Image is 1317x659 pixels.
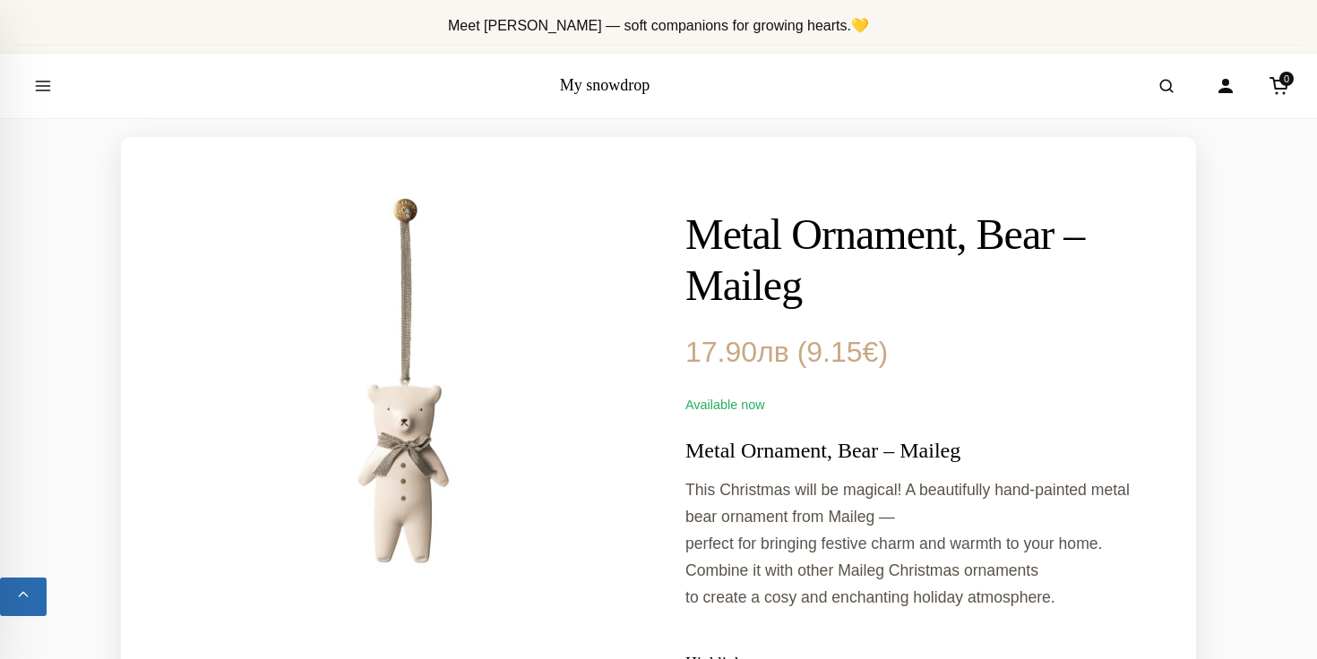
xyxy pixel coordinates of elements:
[685,398,765,412] span: Available now
[685,336,789,368] span: 17.90
[757,336,789,368] span: лв
[175,191,632,571] img: Metal Ornament, Bear – Maileg - Product Image
[685,438,1142,464] h2: Metal Ornament, Bear – Maileg
[685,477,1142,612] p: This Christmas will be magical! A beautifully hand-painted metal bear ornament from Maileg — perf...
[1141,61,1192,111] button: Open search
[14,7,1303,46] div: Announcement
[560,76,650,94] a: My snowdrop
[851,18,869,33] span: 💛
[685,209,1142,312] h1: Metal Ornament, Bear – Maileg
[448,18,869,33] span: Meet [PERSON_NAME] — soft companions for growing hearts.
[1206,66,1245,106] a: Account
[797,336,888,368] span: ( )
[1279,72,1294,86] span: 0
[1260,66,1299,106] a: Cart
[18,61,68,111] button: Open menu
[863,336,879,368] span: €
[806,336,878,368] span: 9.15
